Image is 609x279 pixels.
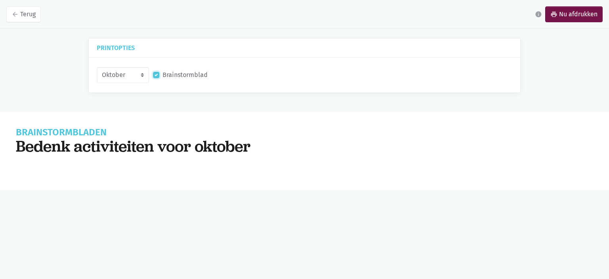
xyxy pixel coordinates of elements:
i: info [535,11,542,18]
a: arrow_backTerug [6,6,41,22]
h1: Brainstormbladen [16,128,593,137]
a: printNu afdrukken [545,6,603,22]
h1: Bedenk activiteiten voor oktober [16,137,593,155]
h5: Printopties [97,45,512,51]
label: Brainstormblad [163,70,208,80]
i: print [550,11,557,18]
i: arrow_back [11,11,19,18]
